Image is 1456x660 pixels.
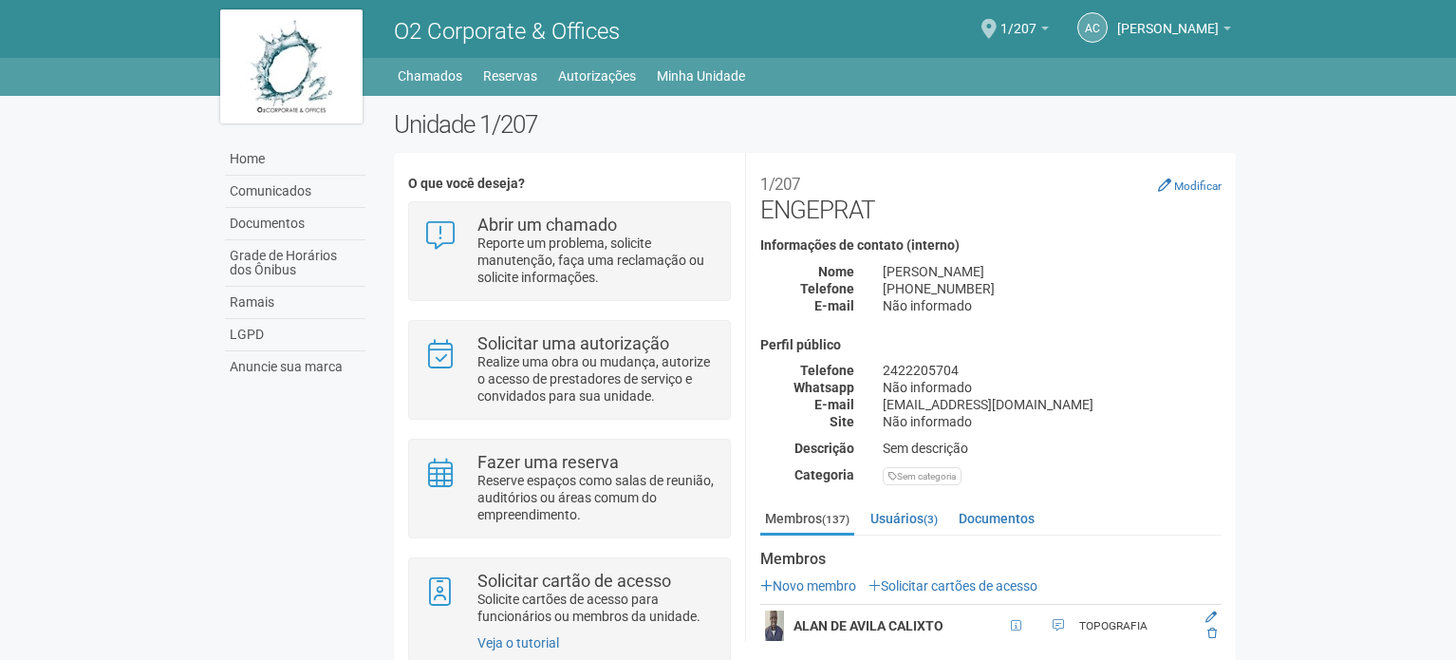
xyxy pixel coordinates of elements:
[477,452,619,472] strong: Fazer uma reserva
[225,351,365,383] a: Anuncie sua marca
[408,177,730,191] h4: O que você deseja?
[760,578,856,594] a: Novo membro
[883,467,961,485] div: Sem categoria
[760,238,1222,253] h4: Informações de contato (interno)
[1000,24,1049,39] a: 1/207
[477,215,617,235] strong: Abrir um chamado
[225,319,365,351] a: LGPD
[558,63,636,89] a: Autorizações
[818,264,854,279] strong: Nome
[868,263,1236,280] div: [PERSON_NAME]
[760,175,800,194] small: 1/207
[868,578,1037,594] a: Solicitar cartões de acesso
[477,353,716,405] p: Realize uma obra ou mudança, autorize o acesso de prestadores de serviço e convidados para sua un...
[1158,178,1222,193] a: Modificar
[1000,3,1036,36] span: 1/207
[398,63,462,89] a: Chamados
[477,235,716,286] p: Reporte um problema, solicite manutenção, faça uma reclamação ou solicite informações.
[394,18,620,45] span: O2 Corporate & Offices
[822,513,849,526] small: (137)
[868,440,1236,457] div: Sem descrição
[1079,618,1196,634] div: TOPOGRAFIA
[866,504,943,533] a: Usuários(3)
[423,217,715,286] a: Abrir um chamado Reporte um problema, solicite manutenção, faça uma reclamação ou solicite inform...
[868,396,1236,413] div: [EMAIL_ADDRESS][DOMAIN_NAME]
[924,513,938,526] small: (3)
[220,9,363,123] img: logo.jpg
[794,467,854,482] strong: Categoria
[225,143,365,176] a: Home
[760,167,1222,224] h2: ENGEPRAT
[1205,611,1217,624] a: Editar membro
[483,63,537,89] a: Reservas
[1077,12,1108,43] a: AC
[477,472,716,523] p: Reserve espaços como salas de reunião, auditórios ou áreas comum do empreendimento.
[423,335,715,405] a: Solicitar uma autorização Realize uma obra ou mudança, autorize o acesso de prestadores de serviç...
[477,333,669,353] strong: Solicitar uma autorização
[657,63,745,89] a: Minha Unidade
[954,504,1039,533] a: Documentos
[477,591,716,625] p: Solicite cartões de acesso para funcionários ou membros da unidade.
[868,280,1236,297] div: [PHONE_NUMBER]
[477,635,559,651] a: Veja o tutorial
[793,380,854,395] strong: Whatsapp
[1174,179,1222,193] small: Modificar
[225,208,365,240] a: Documentos
[800,363,854,378] strong: Telefone
[868,362,1236,379] div: 2422205704
[814,298,854,313] strong: E-mail
[868,297,1236,314] div: Não informado
[794,441,854,456] strong: Descrição
[793,618,943,633] strong: ALAN DE AVILA CALIXTO
[225,287,365,319] a: Ramais
[225,240,365,287] a: Grade de Horários dos Ônibus
[423,573,715,625] a: Solicitar cartão de acesso Solicite cartões de acesso para funcionários ou membros da unidade.
[225,176,365,208] a: Comunicados
[760,551,1222,568] strong: Membros
[423,454,715,523] a: Fazer uma reserva Reserve espaços como salas de reunião, auditórios ou áreas comum do empreendime...
[760,338,1222,352] h4: Perfil público
[800,281,854,296] strong: Telefone
[868,413,1236,430] div: Não informado
[868,379,1236,396] div: Não informado
[814,397,854,412] strong: E-mail
[760,504,854,536] a: Membros(137)
[1117,3,1219,36] span: Andréa Cunha
[477,571,671,591] strong: Solicitar cartão de acesso
[394,110,1236,139] h2: Unidade 1/207
[1207,627,1217,640] a: Excluir membro
[1117,24,1231,39] a: [PERSON_NAME]
[765,611,784,641] img: user.png
[830,414,854,429] strong: Site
